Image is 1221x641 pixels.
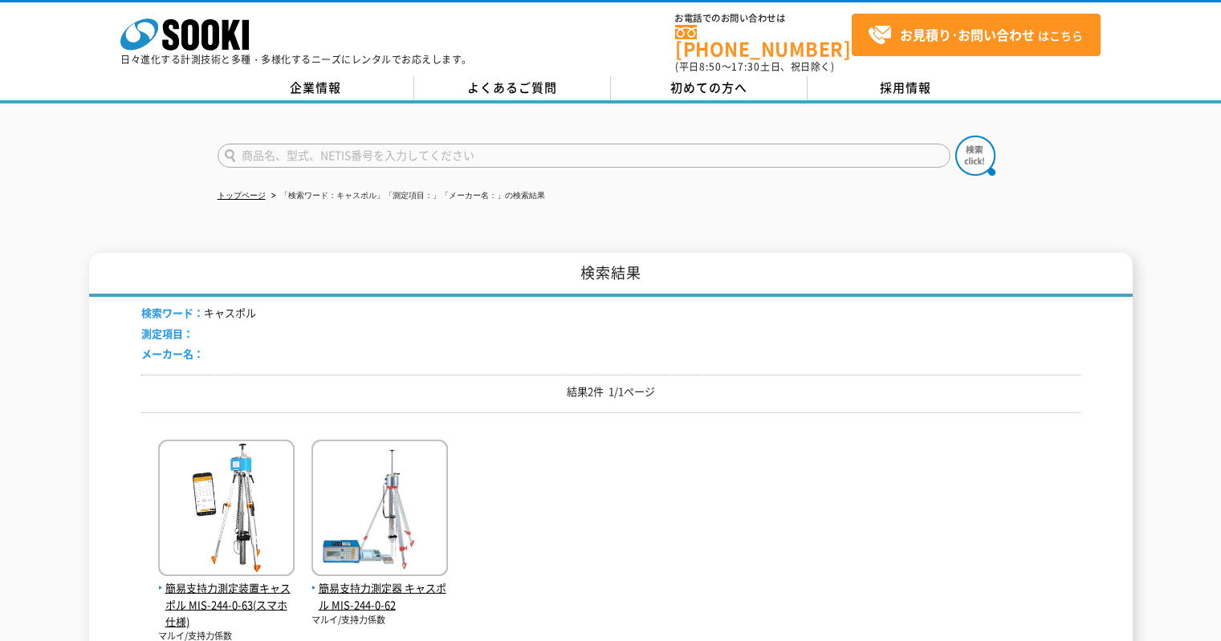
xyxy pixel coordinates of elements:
[141,305,256,322] li: キャスポル
[158,580,295,630] span: 簡易支持力測定装置キャスポル MIS-244-0-63(スマホ仕様)
[675,25,852,58] a: [PHONE_NUMBER]
[89,253,1133,297] h1: 検索結果
[141,326,193,341] span: 測定項目：
[699,59,722,74] span: 8:50
[141,383,1081,400] p: 結果2件 1/1ページ
[808,76,1004,100] a: 採用情報
[611,76,808,100] a: 初めての方へ
[414,76,611,100] a: よくあるご質問
[158,563,295,630] a: 簡易支持力測定装置キャスポル MIS-244-0-63(スマホ仕様)
[120,55,472,64] p: 日々進化する計測技術と多種・多様化するニーズにレンタルでお応えします。
[675,59,834,74] span: (平日 ～ 土日、祝日除く)
[900,25,1035,44] strong: お見積り･お問い合わせ
[311,563,448,613] a: 簡易支持力測定器 キャスポル MIS-244-0-62
[868,23,1083,47] span: はこちら
[675,14,852,23] span: お電話でのお問い合わせは
[218,76,414,100] a: 企業情報
[731,59,760,74] span: 17:30
[218,144,950,168] input: 商品名、型式、NETIS番号を入力してください
[268,188,545,205] li: 「検索ワード：キャスポル」「測定項目：」「メーカー名：」の検索結果
[670,79,747,96] span: 初めての方へ
[141,305,204,320] span: 検索ワード：
[311,580,448,614] span: 簡易支持力測定器 キャスポル MIS-244-0-62
[955,136,995,176] img: btn_search.png
[311,440,448,580] img: キャスポル MIS-244-0-62
[311,614,448,627] p: マルイ/支持力係数
[852,14,1101,56] a: お見積り･お問い合わせはこちら
[218,191,266,200] a: トップページ
[158,440,295,580] img: MIS-244-0-63(スマホ仕様)
[141,346,204,361] span: メーカー名：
